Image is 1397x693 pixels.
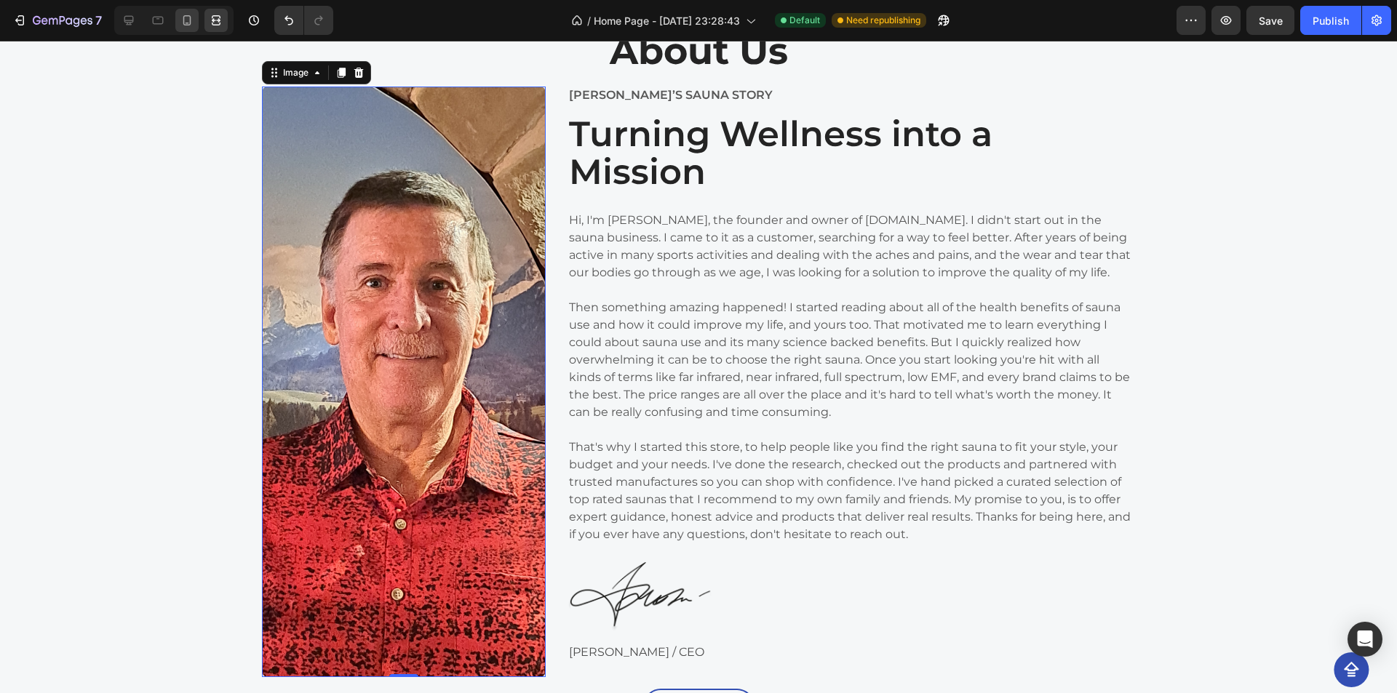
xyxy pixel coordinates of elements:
[569,258,1134,380] p: Then something amazing happened! I started reading about all of the health benefits of sauna use ...
[1313,13,1349,28] div: Publish
[568,73,1135,153] h2: Turning Wellness into a Mission
[1259,15,1283,27] span: Save
[280,25,311,39] div: Image
[587,13,591,28] span: /
[789,14,820,27] span: Default
[569,47,1134,63] p: [PERSON_NAME]’s Sauna Story
[6,6,108,35] button: 7
[95,12,102,29] p: 7
[568,521,713,591] img: gempages_565724077025658066-a27551c1-d561-4555-ae4f-c8e140622f0b.png
[274,6,333,35] div: Undo/Redo
[846,14,920,27] span: Need republishing
[1300,6,1361,35] button: Publish
[1246,6,1294,35] button: Save
[594,13,740,28] span: Home Page - [DATE] 23:28:43
[569,601,1134,622] p: [PERSON_NAME] / CEO
[1348,622,1382,657] div: Open Intercom Messenger
[262,46,546,636] img: gempages_565724077025658066-1475fe27-db62-4fce-8853-8eb00779c5d5.png
[569,171,1134,241] p: Hi, I'm [PERSON_NAME], the founder and owner of [DOMAIN_NAME]. I didn't start out in the sauna bu...
[569,398,1134,502] p: That's why I started this store, to help people like you find the right sauna to fit your style, ...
